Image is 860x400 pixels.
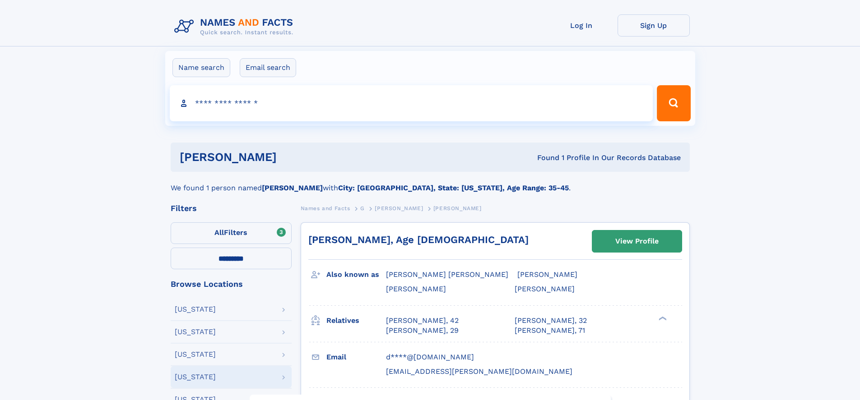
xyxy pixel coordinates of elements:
b: [PERSON_NAME] [262,184,323,192]
span: [PERSON_NAME] [433,205,482,211]
a: Names and Facts [301,202,350,214]
a: [PERSON_NAME], 29 [386,326,459,336]
a: [PERSON_NAME] [375,202,423,214]
a: Log In [545,14,618,37]
button: Search Button [657,85,690,121]
div: View Profile [615,231,659,252]
a: [PERSON_NAME], 71 [515,326,585,336]
h3: Relatives [326,313,386,328]
div: Browse Locations [171,280,292,288]
span: [EMAIL_ADDRESS][PERSON_NAME][DOMAIN_NAME] [386,367,572,376]
span: [PERSON_NAME] [515,285,575,293]
h1: [PERSON_NAME] [180,152,407,163]
div: ❯ [656,315,667,321]
div: Filters [171,204,292,212]
div: We found 1 person named with . [171,172,690,193]
a: View Profile [592,230,682,252]
a: G [360,202,365,214]
span: [PERSON_NAME] [517,270,577,279]
div: Found 1 Profile In Our Records Database [407,153,681,163]
b: City: [GEOGRAPHIC_DATA], State: [US_STATE], Age Range: 35-45 [338,184,569,192]
h3: Also known as [326,267,386,282]
div: [US_STATE] [175,351,216,358]
label: Filters [171,222,292,244]
img: Logo Names and Facts [171,14,301,39]
a: [PERSON_NAME], Age [DEMOGRAPHIC_DATA] [308,234,529,245]
span: [PERSON_NAME] [PERSON_NAME] [386,270,508,279]
span: G [360,205,365,211]
input: search input [170,85,653,121]
div: [US_STATE] [175,328,216,336]
span: [PERSON_NAME] [375,205,423,211]
a: [PERSON_NAME], 32 [515,316,587,326]
span: [PERSON_NAME] [386,285,446,293]
label: Name search [172,58,230,77]
a: Sign Up [618,14,690,37]
div: [US_STATE] [175,373,216,381]
h3: Email [326,349,386,365]
div: [US_STATE] [175,306,216,313]
a: [PERSON_NAME], 42 [386,316,459,326]
label: Email search [240,58,296,77]
span: All [214,228,224,237]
